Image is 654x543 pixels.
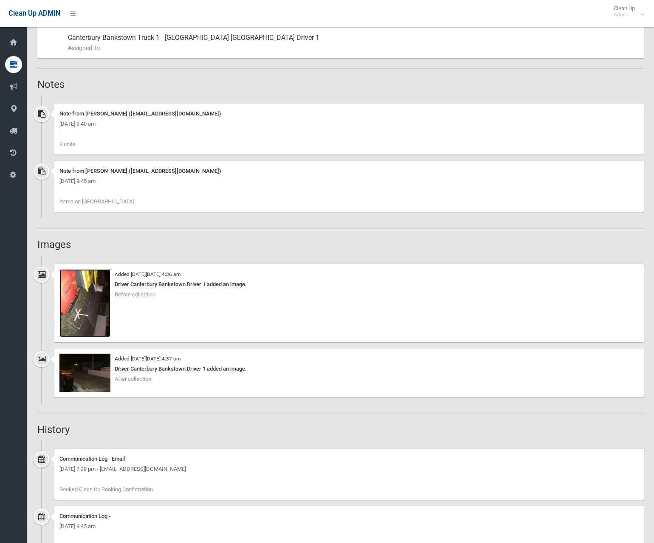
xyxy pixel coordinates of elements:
[59,464,639,474] div: [DATE] 7:39 pm - [EMAIL_ADDRESS][DOMAIN_NAME]
[59,511,639,521] div: Communication Log -
[59,141,76,147] span: 9 units
[59,269,110,337] img: 2025-07-1004.36.088316819597547393996.jpg
[59,279,639,290] div: Driver Canterbury Bankstown Driver 1 added an image.
[115,356,180,362] small: Added [DATE][DATE] 4:37 am
[59,486,153,492] span: Booked Clean Up Booking Confirmation
[59,354,110,392] img: 2025-07-1004.36.557429628571104167725.jpg
[37,79,644,90] h2: Notes
[59,198,134,205] span: Items on [GEOGRAPHIC_DATA]
[59,364,639,374] div: Driver Canterbury Bankstown Driver 1 added an image.
[59,454,639,464] div: Communication Log - Email
[115,291,155,298] span: Before collection
[37,239,644,250] h2: Images
[59,176,639,186] div: [DATE] 9:45 am
[59,119,639,129] div: [DATE] 9:40 am
[59,521,639,532] div: [DATE] 9:45 am
[68,28,637,58] div: Canterbury Bankstown Truck 1 - [GEOGRAPHIC_DATA] [GEOGRAPHIC_DATA] Driver 1
[614,11,635,18] small: Admin
[609,5,643,18] span: Clean Up
[59,166,639,176] div: Note from [PERSON_NAME] ([EMAIL_ADDRESS][DOMAIN_NAME])
[115,271,180,277] small: Added [DATE][DATE] 4:36 am
[8,9,60,17] span: Clean Up ADMIN
[37,424,644,435] h2: History
[59,109,639,119] div: Note from [PERSON_NAME] ([EMAIL_ADDRESS][DOMAIN_NAME])
[115,376,151,382] span: After collection
[68,43,637,53] small: Assigned To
